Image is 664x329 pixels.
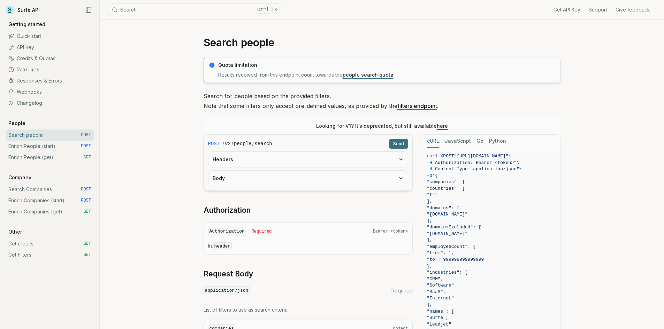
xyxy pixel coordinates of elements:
[427,257,484,262] span: "to": 999999999999999
[427,264,433,269] span: },
[83,5,94,15] button: Collapse Sidebar
[208,227,246,236] code: Authorization
[427,244,476,249] span: "employeeCount": {
[208,140,220,147] span: POST
[6,120,28,127] p: People
[427,309,454,314] span: "names": [
[427,218,433,224] span: ],
[6,228,25,235] p: Other
[509,154,511,159] span: \
[272,6,280,14] kbd: K
[427,192,438,197] span: "fr"
[204,91,560,111] p: Search for people based on the provided filters. Note that some filters only accept pre-defined v...
[6,53,94,64] a: Credits & Quotas
[427,322,451,327] span: "Leadjet"
[427,283,457,288] span: "Software",
[427,289,446,295] span: "SaaS",
[391,287,413,294] span: Required
[6,238,94,249] a: Get credits GET
[427,270,468,275] span: "industries": [
[218,62,556,69] p: Quota limitation
[427,231,468,236] span: "[DOMAIN_NAME]"
[234,140,251,147] code: people
[6,174,34,181] p: Company
[83,252,91,258] span: GET
[108,3,282,16] button: SearchCtrlK
[252,140,254,147] span: /
[83,209,91,214] span: GET
[445,135,471,148] button: JavaScript
[222,140,224,147] span: /
[208,152,408,167] button: Headers
[476,135,483,148] button: Go
[204,36,560,49] h1: Search people
[427,154,438,159] span: curl
[316,123,448,130] p: Looking for V1? It’s deprecated, but still available
[427,237,433,243] span: ],
[254,140,272,147] code: search
[225,140,231,147] code: v2
[6,5,40,15] a: Surfe API
[432,173,438,178] span: '{
[432,166,519,172] span: "Content-Type: application/json"
[427,205,460,211] span: "domains": [
[554,6,580,13] a: Get API Key
[83,155,91,160] span: GET
[6,42,94,53] a: API Key
[397,102,437,109] a: filters endpoint
[519,166,522,172] span: \
[427,199,433,204] span: ],
[81,187,91,192] span: POST
[427,186,465,191] span: "countries": [
[427,160,433,165] span: -H
[252,229,272,234] span: Required
[6,86,94,97] a: Webhooks
[454,154,509,159] span: "[URL][DOMAIN_NAME]"
[231,140,233,147] span: /
[427,173,433,178] span: -d
[427,179,465,185] span: "companies": {
[6,130,94,141] a: Search people POST
[204,286,250,296] code: application/json
[208,242,408,250] p: In:
[6,21,48,28] p: Getting started
[81,143,91,149] span: POST
[432,160,517,165] span: "Authorization: Bearer <token>"
[427,296,454,301] span: "Internet"
[204,205,251,215] a: Authorization
[218,71,556,78] p: Results received from this endpoint count towards the
[204,269,253,279] a: Request Body
[427,135,439,148] button: cURL
[6,152,94,163] a: Enrich People (get) GET
[6,206,94,217] a: Enrich Companies (get) GET
[443,154,454,159] span: POST
[427,276,443,282] span: "CRM",
[6,97,94,109] a: Changelog
[6,31,94,42] a: Quick start
[589,6,607,13] a: Support
[6,75,94,86] a: Responses & Errors
[373,229,408,234] span: Bearer <token>
[6,141,94,152] a: Enrich People (start) POST
[255,6,272,14] kbd: Ctrl
[437,123,448,129] a: here
[438,154,443,159] span: -X
[81,132,91,138] span: POST
[6,184,94,195] a: Search Companies POST
[517,160,519,165] span: \
[427,250,454,256] span: "from": 1,
[427,166,433,172] span: -H
[427,212,468,217] span: "[DOMAIN_NAME]"
[616,6,650,13] a: Give feedback
[489,135,506,148] button: Python
[427,315,449,320] span: "Surfe",
[213,242,232,250] code: header
[81,198,91,203] span: POST
[343,72,394,78] a: people search quota
[6,195,94,206] a: Enrich Companies (start) POST
[83,241,91,246] span: GET
[427,302,433,307] span: ],
[6,249,94,260] a: Get Filters GET
[389,139,408,149] button: Send
[6,64,94,75] a: Rate limits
